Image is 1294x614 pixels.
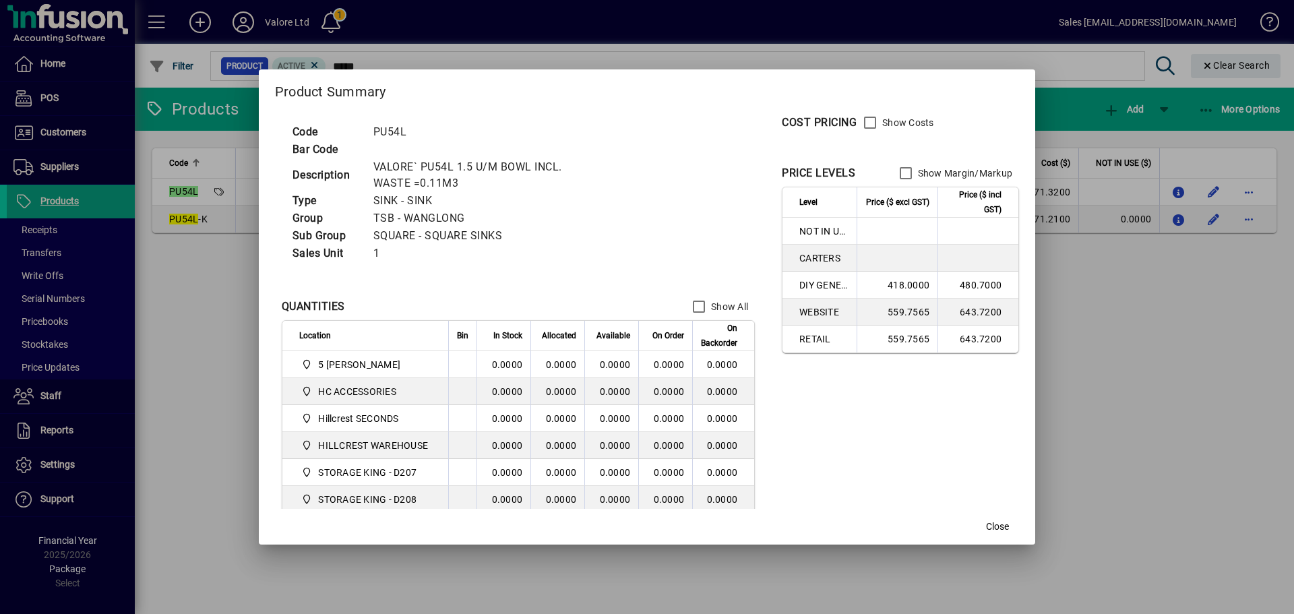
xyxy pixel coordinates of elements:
td: 1 [367,245,612,262]
span: Allocated [542,328,576,343]
td: 0.0000 [584,351,638,378]
span: On Order [652,328,684,343]
td: 0.0000 [584,378,638,405]
td: 0.0000 [530,378,584,405]
span: HILLCREST WAREHOUSE [299,437,433,454]
span: 5 Colombo Hamilton [299,357,433,373]
td: SINK - SINK [367,192,612,210]
td: 0.0000 [692,378,754,405]
span: CARTERS [799,251,849,265]
div: QUANTITIES [282,299,345,315]
td: 0.0000 [476,351,530,378]
td: Bar Code [286,141,367,158]
td: 0.0000 [692,432,754,459]
td: 0.0000 [530,459,584,486]
div: COST PRICING [782,115,857,131]
td: 0.0000 [584,405,638,432]
span: DIY GENERAL [799,278,849,292]
td: 0.0000 [692,459,754,486]
span: STORAGE KING - D208 [318,493,417,506]
span: 0.0000 [654,467,685,478]
span: STORAGE KING - D208 [299,491,433,508]
td: 0.0000 [692,486,754,513]
span: Close [986,520,1009,534]
td: 418.0000 [857,272,937,299]
td: Group [286,210,367,227]
td: 0.0000 [476,432,530,459]
span: Hillcrest SECONDS [299,410,433,427]
span: WEBSITE [799,305,849,319]
td: 0.0000 [530,432,584,459]
td: 0.0000 [584,486,638,513]
span: 0.0000 [654,440,685,451]
span: In Stock [493,328,522,343]
span: Bin [457,328,468,343]
button: Close [976,515,1019,539]
span: On Backorder [701,321,737,350]
td: 0.0000 [584,459,638,486]
label: Show Margin/Markup [915,166,1013,180]
span: NOT IN USE [799,224,849,238]
td: 0.0000 [476,378,530,405]
span: Level [799,195,818,210]
td: 0.0000 [584,432,638,459]
h2: Product Summary [259,69,1035,109]
span: 0.0000 [654,413,685,424]
td: 559.7565 [857,326,937,352]
div: PRICE LEVELS [782,165,855,181]
span: 5 [PERSON_NAME] [318,358,400,371]
td: 0.0000 [530,351,584,378]
td: 0.0000 [530,486,584,513]
td: Code [286,123,367,141]
td: 643.7200 [937,299,1018,326]
span: Hillcrest SECONDS [318,412,398,425]
td: 0.0000 [476,459,530,486]
td: Sub Group [286,227,367,245]
td: VALORE` PU54L 1.5 U/M BOWL INCL. WASTE =0.11M3 [367,158,612,192]
label: Show All [708,300,748,313]
td: Type [286,192,367,210]
td: 0.0000 [476,486,530,513]
span: 0.0000 [654,494,685,505]
td: 480.7000 [937,272,1018,299]
span: STORAGE KING - D207 [318,466,417,479]
span: Price ($ incl GST) [946,187,1002,217]
label: Show Costs [880,116,934,129]
td: 0.0000 [692,405,754,432]
td: 0.0000 [692,351,754,378]
td: Sales Unit [286,245,367,262]
td: SQUARE - SQUARE SINKS [367,227,612,245]
span: HC ACCESSORIES [299,383,433,400]
td: PU54L [367,123,612,141]
span: 0.0000 [654,386,685,397]
td: TSB - WANGLONG [367,210,612,227]
td: 643.7200 [937,326,1018,352]
span: HILLCREST WAREHOUSE [318,439,428,452]
span: HC ACCESSORIES [318,385,396,398]
td: Description [286,158,367,192]
span: Available [596,328,630,343]
td: 0.0000 [476,405,530,432]
span: RETAIL [799,332,849,346]
span: 0.0000 [654,359,685,370]
td: 0.0000 [530,405,584,432]
td: 559.7565 [857,299,937,326]
span: STORAGE KING - D207 [299,464,433,481]
span: Location [299,328,331,343]
span: Price ($ excl GST) [866,195,929,210]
